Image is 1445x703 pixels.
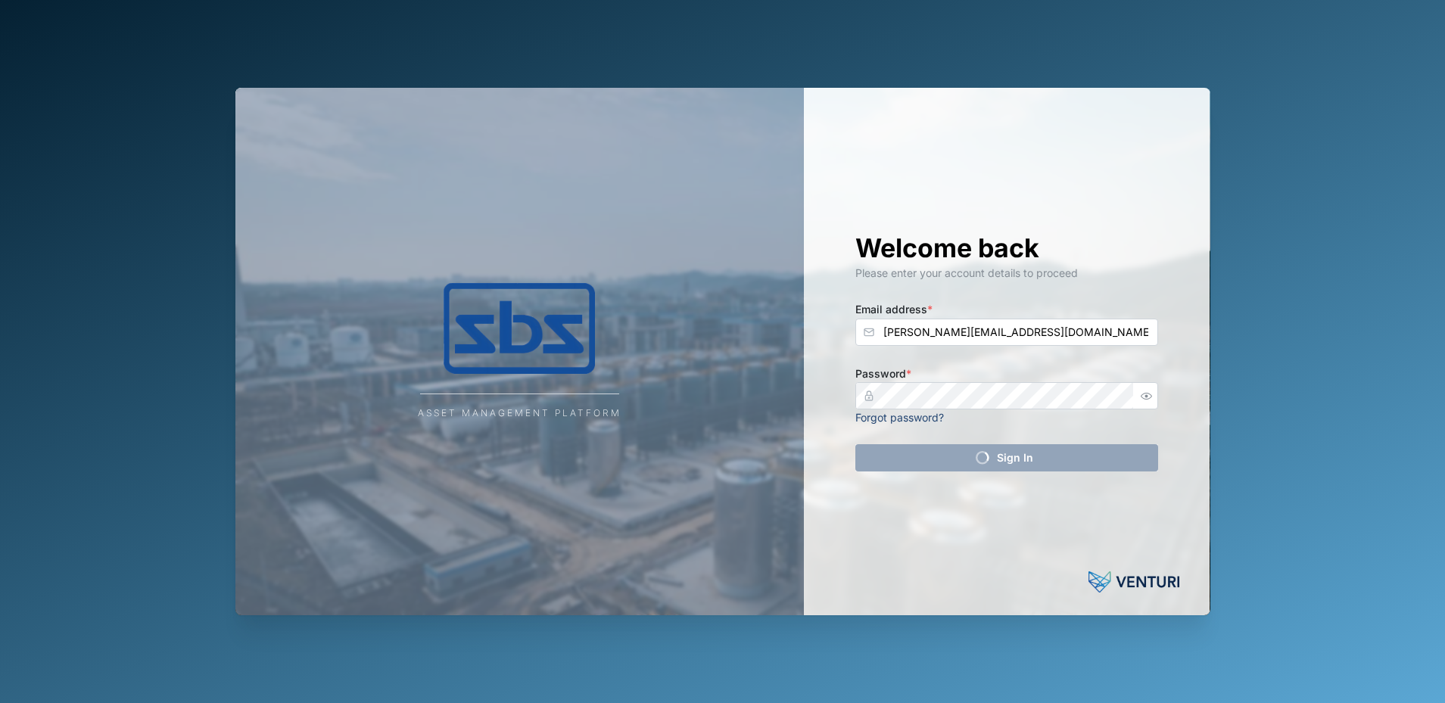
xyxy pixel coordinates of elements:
[855,365,911,382] label: Password
[1088,567,1179,597] img: Powered by: Venturi
[855,232,1158,265] h1: Welcome back
[368,283,671,374] img: Company Logo
[855,301,933,318] label: Email address
[855,265,1158,282] div: Please enter your account details to proceed
[855,411,944,424] a: Forgot password?
[855,319,1158,346] input: Enter your email
[418,406,621,421] div: Asset Management Platform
